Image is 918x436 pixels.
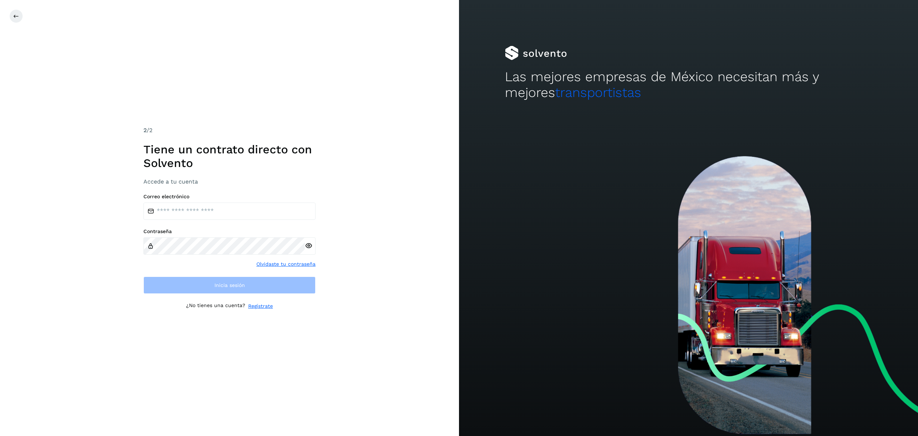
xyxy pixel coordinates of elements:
[256,260,316,268] a: Olvidaste tu contraseña
[143,228,316,235] label: Contraseña
[555,85,641,100] span: transportistas
[143,194,316,200] label: Correo electrónico
[143,127,147,134] span: 2
[248,302,273,310] a: Regístrate
[143,143,316,170] h1: Tiene un contrato directo con Solvento
[143,277,316,294] button: Inicia sesión
[214,283,245,288] span: Inicia sesión
[186,302,245,310] p: ¿No tienes una cuenta?
[143,126,316,135] div: /2
[143,178,316,185] h3: Accede a tu cuenta
[505,69,872,101] h2: Las mejores empresas de México necesitan más y mejores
